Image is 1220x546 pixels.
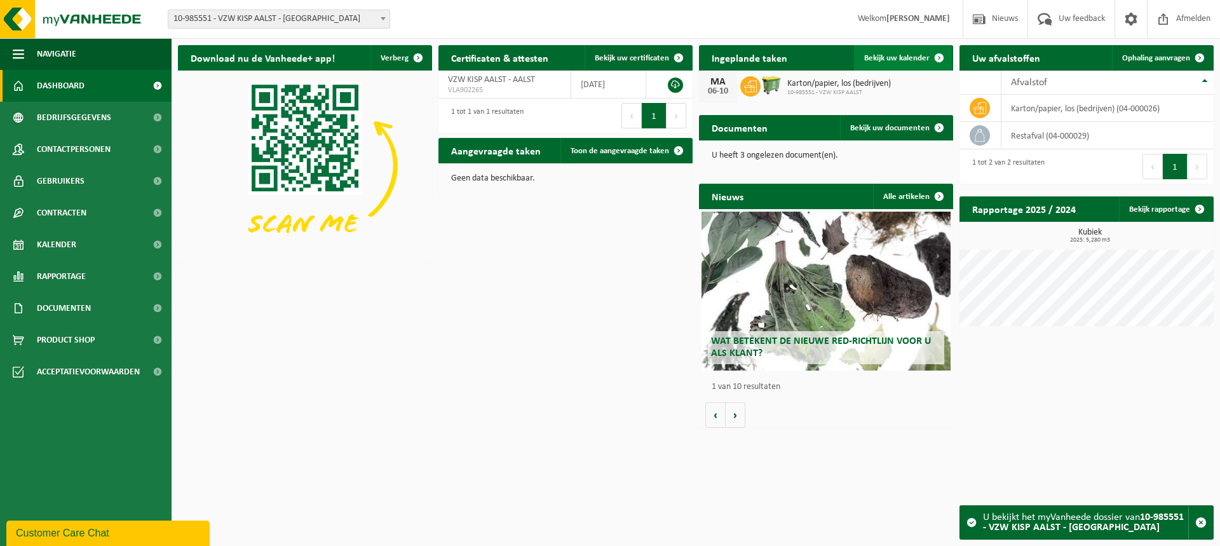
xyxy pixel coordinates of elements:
[787,89,891,97] span: 10-985551 - VZW KISP AALST
[966,237,1214,243] span: 2025: 5,280 m3
[438,45,561,70] h2: Certificaten & attesten
[560,138,691,163] a: Toon de aangevraagde taken
[699,45,800,70] h2: Ingeplande taken
[854,45,952,71] a: Bekijk uw kalender
[1188,154,1207,179] button: Next
[37,70,85,102] span: Dashboard
[1119,196,1212,222] a: Bekijk rapportage
[642,103,667,128] button: 1
[37,229,76,261] span: Kalender
[873,184,952,209] a: Alle artikelen
[712,383,947,392] p: 1 van 10 resultaten
[37,356,140,388] span: Acceptatievoorwaarden
[178,45,348,70] h2: Download nu de Vanheede+ app!
[966,228,1214,243] h3: Kubiek
[1001,122,1214,149] td: restafval (04-000029)
[445,102,524,130] div: 1 tot 1 van 1 resultaten
[168,10,390,28] span: 10-985551 - VZW KISP AALST - AALST
[37,165,85,197] span: Gebruikers
[37,261,86,292] span: Rapportage
[886,14,950,24] strong: [PERSON_NAME]
[1163,154,1188,179] button: 1
[699,184,756,208] h2: Nieuws
[966,153,1045,181] div: 1 tot 2 van 2 resultaten
[711,336,931,358] span: Wat betekent de nieuwe RED-richtlijn voor u als klant?
[1001,95,1214,122] td: karton/papier, los (bedrijven) (04-000026)
[37,197,86,229] span: Contracten
[726,402,745,428] button: Volgende
[1112,45,1212,71] a: Ophaling aanvragen
[1122,54,1190,62] span: Ophaling aanvragen
[761,74,782,96] img: WB-0660-HPE-GN-50
[1142,154,1163,179] button: Previous
[712,151,940,160] p: U heeft 3 ongelezen document(en).
[37,102,111,133] span: Bedrijfsgegevens
[787,79,891,89] span: Karton/papier, los (bedrijven)
[37,38,76,70] span: Navigatie
[571,71,647,99] td: [DATE]
[37,133,111,165] span: Contactpersonen
[959,196,1088,221] h2: Rapportage 2025 / 2024
[1011,78,1047,88] span: Afvalstof
[621,103,642,128] button: Previous
[168,10,390,29] span: 10-985551 - VZW KISP AALST - AALST
[37,292,91,324] span: Documenten
[381,54,409,62] span: Verberg
[448,85,561,95] span: VLA902265
[864,54,930,62] span: Bekijk uw kalender
[595,54,669,62] span: Bekijk uw certificaten
[983,512,1184,533] strong: 10-985551 - VZW KISP AALST - [GEOGRAPHIC_DATA]
[983,506,1188,539] div: U bekijkt het myVanheede dossier van
[699,115,780,140] h2: Documenten
[451,174,680,183] p: Geen data beschikbaar.
[37,324,95,356] span: Product Shop
[178,71,432,261] img: Download de VHEPlus App
[701,212,951,371] a: Wat betekent de nieuwe RED-richtlijn voor u als klant?
[585,45,691,71] a: Bekijk uw certificaten
[705,87,731,96] div: 06-10
[438,138,553,163] h2: Aangevraagde taken
[840,115,952,140] a: Bekijk uw documenten
[370,45,431,71] button: Verberg
[6,518,212,546] iframe: chat widget
[705,402,726,428] button: Vorige
[705,77,731,87] div: MA
[448,75,535,85] span: VZW KISP AALST - AALST
[850,124,930,132] span: Bekijk uw documenten
[959,45,1053,70] h2: Uw afvalstoffen
[571,147,669,155] span: Toon de aangevraagde taken
[667,103,686,128] button: Next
